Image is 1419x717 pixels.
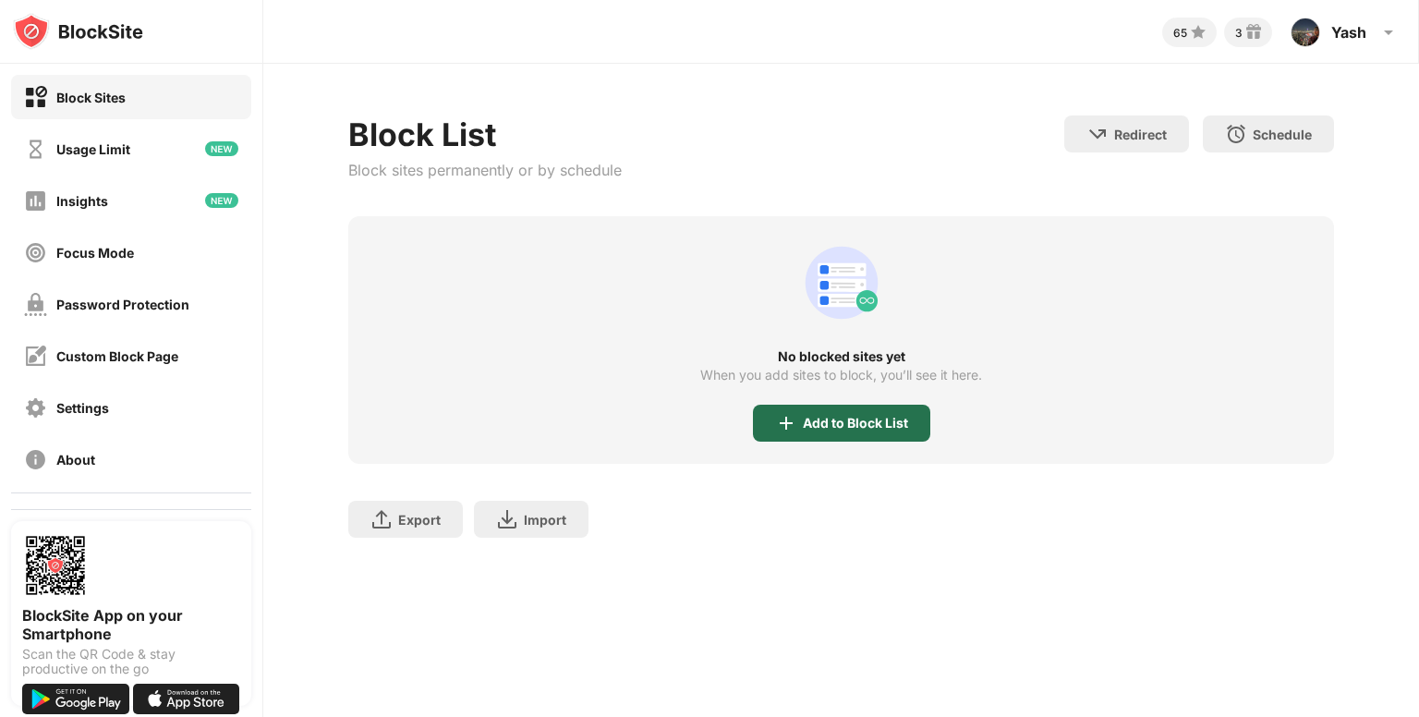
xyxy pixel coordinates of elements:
[524,512,566,528] div: Import
[348,161,622,179] div: Block sites permanently or by schedule
[1187,21,1209,43] img: points-small.svg
[398,512,441,528] div: Export
[24,396,47,419] img: settings-off.svg
[13,13,143,50] img: logo-blocksite.svg
[24,345,47,368] img: customize-block-page-off.svg
[1291,18,1320,47] img: ACg8ocJ0z8538GOGi92Cy5bWJaAvGTbpr3Vb2pz6WPf5Uv5pk9FuqijfAQ=s96-c
[133,684,240,714] img: download-on-the-app-store.svg
[24,448,47,471] img: about-off.svg
[348,115,622,153] div: Block List
[1253,127,1312,142] div: Schedule
[24,138,47,161] img: time-usage-off.svg
[56,348,178,364] div: Custom Block Page
[803,416,908,431] div: Add to Block List
[205,193,238,208] img: new-icon.svg
[1331,23,1366,42] div: Yash
[1235,26,1243,40] div: 3
[348,349,1334,364] div: No blocked sites yet
[56,141,130,157] div: Usage Limit
[22,684,129,714] img: get-it-on-google-play.svg
[700,368,982,383] div: When you add sites to block, you’ll see it here.
[1243,21,1265,43] img: reward-small.svg
[56,400,109,416] div: Settings
[24,293,47,316] img: password-protection-off.svg
[56,452,95,468] div: About
[22,532,89,599] img: options-page-qr-code.png
[24,189,47,213] img: insights-off.svg
[24,86,47,109] img: block-on.svg
[22,647,240,676] div: Scan the QR Code & stay productive on the go
[797,238,886,327] div: animation
[22,606,240,643] div: BlockSite App on your Smartphone
[1114,127,1167,142] div: Redirect
[56,90,126,105] div: Block Sites
[24,241,47,264] img: focus-off.svg
[1173,26,1187,40] div: 65
[56,245,134,261] div: Focus Mode
[56,193,108,209] div: Insights
[56,297,189,312] div: Password Protection
[205,141,238,156] img: new-icon.svg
